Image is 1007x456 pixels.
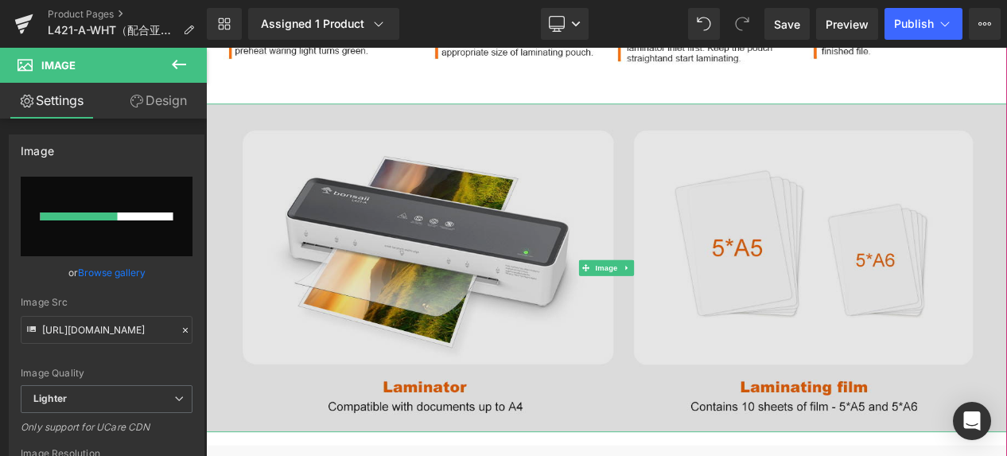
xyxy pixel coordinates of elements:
[21,264,192,281] div: or
[21,316,192,344] input: Link
[21,421,192,444] div: Only support for UCare CDN
[885,8,962,40] button: Publish
[953,402,991,440] div: Open Intercom Messenger
[826,16,869,33] span: Preview
[894,18,934,30] span: Publish
[48,24,177,37] span: L421-A-WHT（配合亚马逊）
[816,8,878,40] a: Preview
[78,259,146,286] a: Browse gallery
[774,16,800,33] span: Save
[465,255,498,274] span: Image
[726,8,758,40] button: Redo
[969,8,1001,40] button: More
[261,16,387,32] div: Assigned 1 Product
[498,255,515,274] a: Expand / Collapse
[688,8,720,40] button: Undo
[207,8,242,40] a: New Library
[21,135,54,158] div: Image
[41,59,76,72] span: Image
[21,368,192,379] div: Image Quality
[33,392,67,404] b: Lighter
[48,8,207,21] a: Product Pages
[21,297,192,308] div: Image Src
[107,83,210,119] a: Design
